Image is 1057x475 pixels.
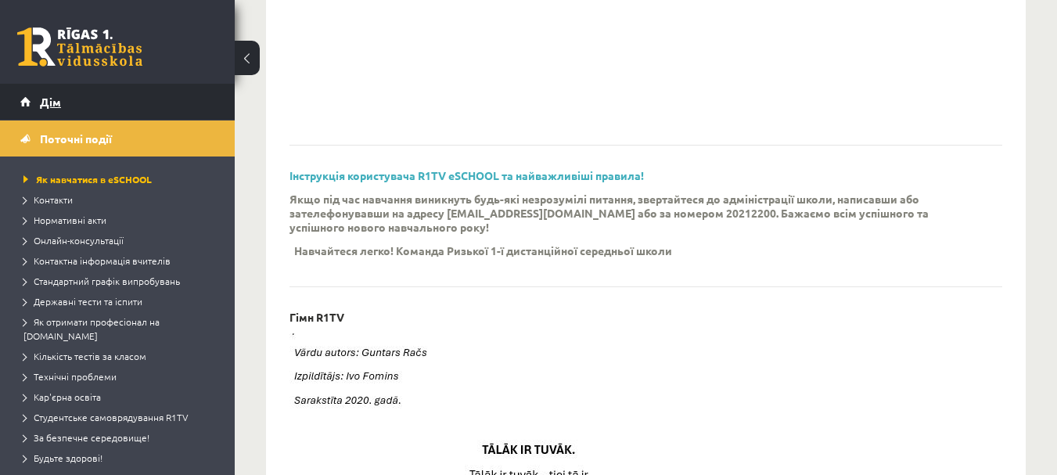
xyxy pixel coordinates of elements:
[20,84,215,120] a: Дім
[23,193,219,207] a: Контакти
[34,431,149,444] font: За безпечне середовище!
[23,451,219,465] a: Будьте здорові!
[34,214,106,226] font: Нормативні акти
[23,254,219,268] a: Контактна інформація вчителів
[289,192,929,234] font: Якщо під час навчання виникнуть будь-які незрозумілі питання, звертайтеся до адміністрації школи,...
[23,410,219,424] a: Студентське самоврядування R1TV
[23,369,219,383] a: Технічні проблеми
[23,294,219,308] a: Державні тести та іспити
[34,390,101,403] font: Кар'єрна освіта
[23,430,219,444] a: За безпечне середовище!
[34,452,102,464] font: Будьте здорові!
[289,168,644,182] a: Інструкція користувача R1TV eSCHOOL та найважливіші правила!
[34,193,73,206] font: Контакти
[23,274,219,288] a: Стандартний графік випробувань
[23,172,219,186] a: Як навчатися в eSCHOOL
[34,295,142,308] font: Державні тести та іспити
[23,390,219,404] a: Кар'єрна освіта
[34,254,171,267] font: Контактна інформація вчителів
[40,131,112,146] font: Поточні події
[34,275,180,287] font: Стандартний графік випробувань
[20,121,215,157] a: Поточні події
[34,370,117,383] font: Технічні проблеми
[34,234,124,246] font: Онлайн-консультації
[34,411,188,423] font: Студентське самоврядування R1TV
[23,315,160,342] font: Як отримати професіонал на [DOMAIN_NAME]
[17,27,142,67] a: Ризька 1-ша середня школа дистанційного навчання
[23,233,219,247] a: Онлайн-консультації
[23,349,219,363] a: Кількість тестів за класом
[34,350,146,362] font: Кількість тестів за класом
[40,95,61,109] font: Дім
[23,315,219,343] a: Як отримати професіонал на [DOMAIN_NAME]
[396,243,672,257] font: Команда Ризької 1-ї дистанційної середньої школи
[289,310,344,324] font: Гімн R1TV
[36,173,152,185] font: Як навчатися в eSCHOOL
[294,243,394,257] font: Навчайтеся легко!
[23,213,219,227] a: Нормативні акти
